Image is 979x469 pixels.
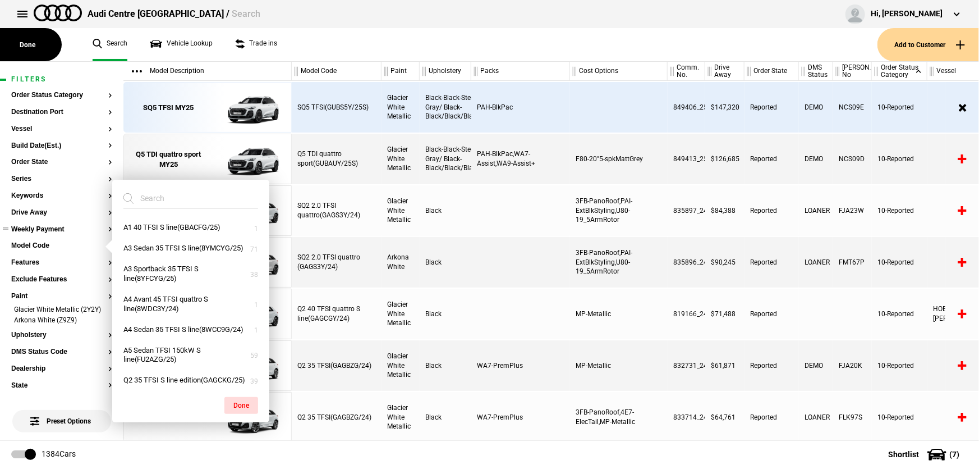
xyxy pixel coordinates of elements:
[799,237,833,288] div: LOANER
[799,340,833,391] div: DEMO
[112,217,269,238] button: A1 40 TFSI S line(GBACFG/25)
[11,158,112,175] section: Order State
[420,82,471,133] div: Black-Black-Steel Gray/ Black-Black/Black/Black
[112,238,269,259] button: A3 Sedan 35 TFSI S line(8YMCYG/25)
[11,175,112,183] button: Series
[11,276,112,293] section: Exclude Features
[833,82,872,133] div: NCS09E
[11,293,112,300] button: Paint
[744,289,799,339] div: Reported
[471,62,569,81] div: Packs
[744,134,799,184] div: Reported
[420,185,471,236] div: Black
[871,8,943,20] div: Hi, [PERSON_NAME]
[11,192,112,200] button: Keywords
[292,392,382,443] div: Q2 35 TFSI(GAGBZG/24)
[292,340,382,391] div: Q2 35 TFSI(GAGBZG/24)
[833,134,872,184] div: NCS09D
[11,331,112,339] button: Upholstery
[11,209,112,226] section: Drive Away
[292,237,382,288] div: SQ2 2.0 TFSI quattro (GAGS3Y/24)
[705,134,744,184] div: $126,685
[11,259,112,276] section: Features
[888,450,919,458] span: Shortlist
[11,226,112,234] button: Weekly Payment
[668,340,705,391] div: 832731_24
[144,103,194,113] div: SQ5 TFSI MY25
[11,158,112,166] button: Order State
[382,82,420,133] div: Glacier White Metallic
[382,185,420,236] div: Glacier White Metallic
[799,185,833,236] div: LOANER
[872,82,927,133] div: 10-Reported
[705,237,744,288] div: $90,245
[799,82,833,133] div: DEMO
[705,82,744,133] div: $147,320
[382,289,420,339] div: Glacier White Metallic
[744,62,798,81] div: Order State
[33,403,91,425] span: Preset Options
[382,392,420,443] div: Glacier White Metallic
[872,289,927,339] div: 10-Reported
[11,108,112,116] button: Destination Port
[705,289,744,339] div: $71,488
[420,392,471,443] div: Black
[833,392,872,443] div: FLK97S
[668,62,705,81] div: Comm. No.
[872,340,927,391] div: 10-Reported
[42,449,76,460] div: 1384 Cars
[668,82,705,133] div: 849406_25
[471,134,570,184] div: PAH-BlkPac,WA7-Assist,WA9-Assist+
[11,192,112,209] section: Keywords
[471,392,570,443] div: WA7-PremPlus
[382,340,420,391] div: Glacier White Metallic
[11,382,112,390] button: State
[232,8,260,19] span: Search
[11,142,112,150] button: Build Date(Est.)
[833,237,872,288] div: FMT67P
[382,237,420,288] div: Arkona White
[11,125,112,133] button: Vessel
[11,125,112,142] section: Vessel
[11,142,112,159] section: Build Date(Est.)
[833,62,871,81] div: [PERSON_NAME] No
[668,237,705,288] div: 835896_24
[88,8,260,20] div: Audi Centre [GEOGRAPHIC_DATA] /
[420,289,471,339] div: Black
[11,92,112,99] button: Order Status Category
[292,185,382,236] div: SQ2 2.0 TFSI quattro(GAGS3Y/24)
[208,83,286,133] img: Audi_GUBS5Y_25S_GX_2Y2Y_PAH_WA2_6FJ_53A_PYH_PWO_(Nadin:_53A_6FJ_C56_PAH_PWO_PYH_S9S_WA2)_ext.png
[871,440,979,468] button: Shortlist(7)
[872,392,927,443] div: 10-Reported
[123,188,245,208] input: Search
[11,76,112,83] h1: Filters
[130,134,208,185] a: Q5 TDI quattro sport MY25
[705,392,744,443] div: $64,761
[668,134,705,184] div: 849413_25
[11,209,112,217] button: Drive Away
[292,289,382,339] div: Q2 40 TFSI quattro S line(GAGCGY/24)
[570,185,668,236] div: 3FB-PanoRoof,PAI-ExtBlkStyling,U80-19_5ArmRotor
[112,320,269,340] button: A4 Sedan 35 TFSI S line(8WCC9G/24)
[112,370,269,391] button: Q2 35 TFSI S line edition(GAGCKG/25)
[11,108,112,125] section: Destination Port
[420,62,471,81] div: Upholstery
[744,392,799,443] div: Reported
[872,185,927,236] div: 10-Reported
[382,134,420,184] div: Glacier White Metallic
[420,134,471,184] div: Black-Black-Steel Gray/ Black-Black/Black/Black
[11,365,112,382] section: Dealership
[744,82,799,133] div: Reported
[420,340,471,391] div: Black
[11,331,112,348] section: Upholstery
[570,340,668,391] div: MP-Metallic
[11,92,112,108] section: Order Status Category
[570,62,667,81] div: Cost Options
[744,185,799,236] div: Reported
[11,348,112,365] section: DMS Status Code
[833,340,872,391] div: FJA20K
[799,62,833,81] div: DMS Status
[705,62,744,81] div: Drive Away
[570,134,668,184] div: F80-20"5-spkMattGrey
[112,289,269,320] button: A4 Avant 45 TFSI quattro S line(8WDC3Y/24)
